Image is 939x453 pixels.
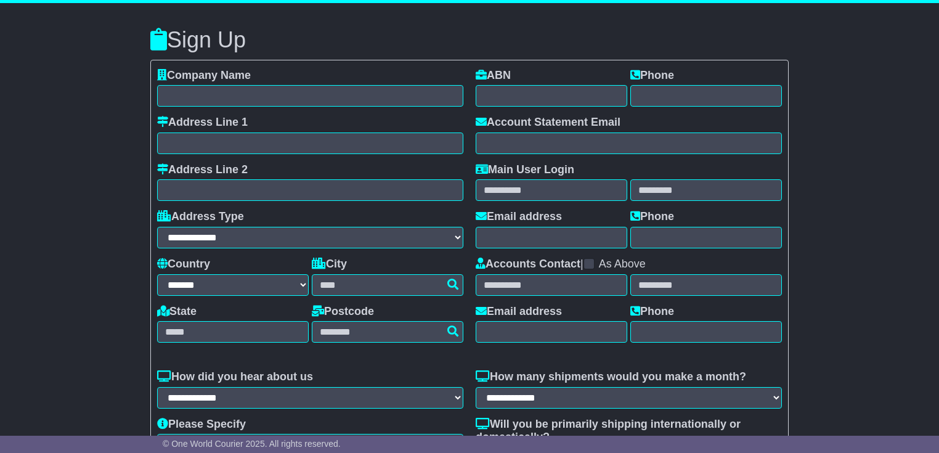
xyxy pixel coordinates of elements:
label: Company Name [157,69,251,83]
label: Email address [476,210,562,224]
label: Country [157,258,210,271]
label: ABN [476,69,511,83]
label: Postcode [312,305,374,319]
label: City [312,258,347,271]
div: | [476,258,782,274]
label: Address Line 2 [157,163,248,177]
label: Accounts Contact [476,258,580,271]
label: Address Line 1 [157,116,248,129]
label: Address Type [157,210,244,224]
label: Please Specify [157,418,246,431]
label: How many shipments would you make a month? [476,370,746,384]
label: State [157,305,197,319]
label: Phone [630,69,674,83]
label: Account Statement Email [476,116,620,129]
span: © One World Courier 2025. All rights reserved. [163,439,341,449]
label: How did you hear about us [157,370,313,384]
label: As Above [599,258,646,271]
label: Phone [630,210,674,224]
label: Main User Login [476,163,574,177]
label: Phone [630,305,674,319]
label: Email address [476,305,562,319]
h3: Sign Up [150,28,789,52]
label: Will you be primarily shipping internationally or domestically? [476,418,782,444]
